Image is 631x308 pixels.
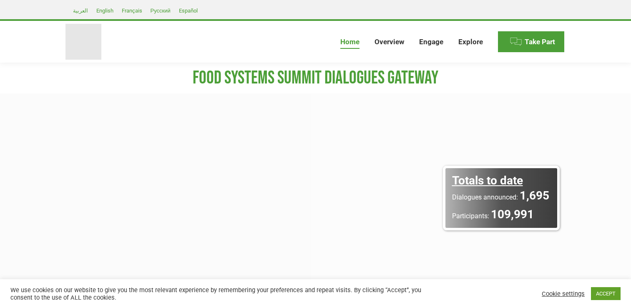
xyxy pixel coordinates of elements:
div: Totals to date [452,175,551,187]
span: Explore [458,38,483,46]
span: Français [122,8,142,14]
a: English [92,5,118,15]
span: 109,991 [491,207,534,221]
a: Español [175,5,202,15]
a: Français [118,5,146,15]
div: We use cookies on our website to give you the most relevant experience by remembering your prefer... [10,286,437,301]
a: Cookie settings [542,290,585,298]
span: English [96,8,113,14]
span: Русский [151,8,171,14]
span: Engage [419,38,443,46]
a: Русский [146,5,175,15]
span: Dialogues announced: [452,193,518,201]
a: Dialogues announced: 1,695 [452,190,551,202]
a: Participants: 109,991 [452,209,551,221]
span: Take Part [525,38,555,46]
span: 1,695 [520,189,549,202]
span: العربية [73,8,88,14]
img: Food Systems Summit Dialogues [65,24,101,60]
span: Home [340,38,359,46]
img: Menu icon [510,35,522,48]
h1: FOOD SYSTEMS SUMMIT DIALOGUES GATEWAY [65,67,566,89]
span: Participants: [452,212,489,220]
span: Español [179,8,198,14]
a: العربية [69,5,92,15]
span: Overview [375,38,404,46]
a: ACCEPT [591,287,621,300]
